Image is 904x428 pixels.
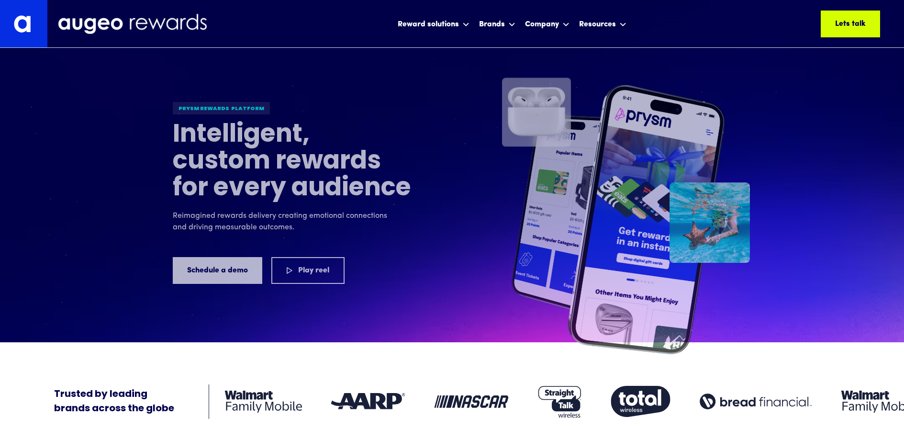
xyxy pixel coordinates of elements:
a: Schedule a demo [172,257,262,284]
a: Play reel [271,257,344,284]
div: Resources [577,11,629,36]
p: Reimagined rewards delivery creating emotional connections and driving measurable outcomes. [172,210,392,233]
div: Brands [479,19,505,30]
div: Reward solutions [395,11,472,36]
div: Company [525,19,559,30]
div: Brands [477,11,518,36]
div: Prysm Rewards platform [172,102,269,114]
div: Resources [579,19,616,30]
img: Client logo: Walmart Family Mobile [225,391,302,413]
h1: Intelligent, custom rewards for every audience [172,122,412,203]
div: Company [523,11,572,36]
div: Reward solutions [398,19,459,30]
div: Trusted by leading brands across the globe [54,387,174,416]
a: Lets talk [821,11,880,37]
